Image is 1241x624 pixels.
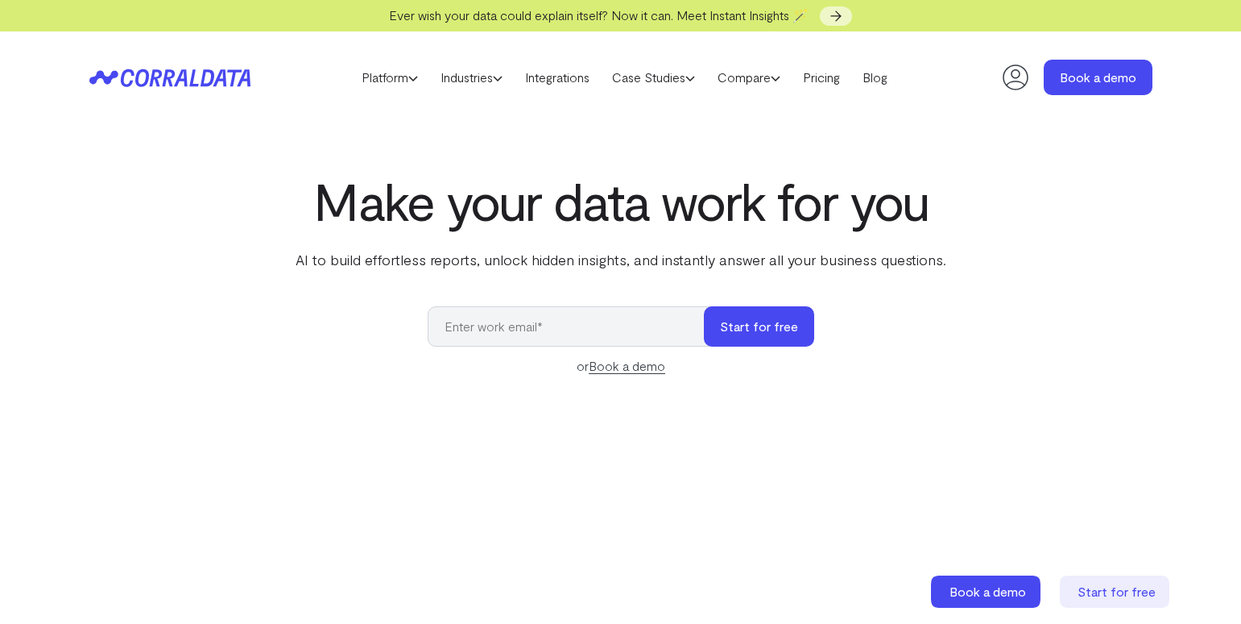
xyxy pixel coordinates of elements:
[589,358,665,374] a: Book a demo
[704,306,814,347] button: Start for free
[292,172,949,230] h1: Make your data work for you
[429,65,514,89] a: Industries
[1044,60,1152,95] a: Book a demo
[931,576,1044,608] a: Book a demo
[1060,576,1173,608] a: Start for free
[428,356,814,376] div: or
[706,65,792,89] a: Compare
[350,65,429,89] a: Platform
[292,249,949,270] p: AI to build effortless reports, unlock hidden insights, and instantly answer all your business qu...
[792,65,851,89] a: Pricing
[389,7,809,23] span: Ever wish your data could explain itself? Now it can. Meet Instant Insights 🪄
[428,306,720,347] input: Enter work email*
[601,65,706,89] a: Case Studies
[514,65,601,89] a: Integrations
[949,584,1026,599] span: Book a demo
[1078,584,1156,599] span: Start for free
[851,65,899,89] a: Blog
